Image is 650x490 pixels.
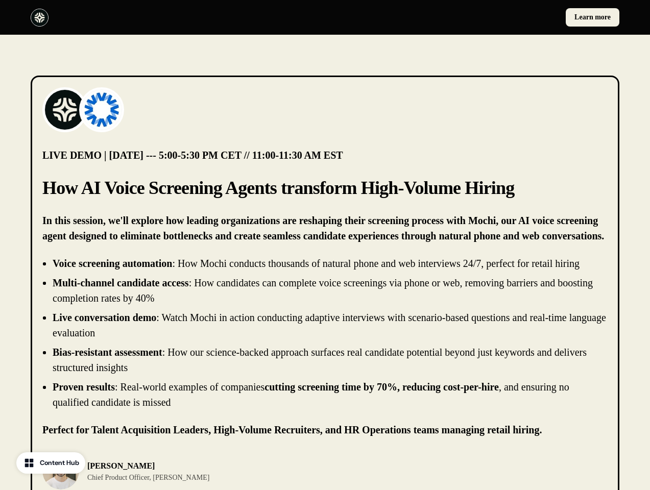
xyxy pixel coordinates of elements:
[42,215,604,241] strong: In this session, we'll explore how leading organizations are reshaping their screening process wi...
[42,424,542,435] strong: Perfect for Talent Acquisition Leaders, High-Volume Recruiters, and HR Operations teams managing ...
[40,458,79,468] div: Content Hub
[53,277,189,288] strong: Multi-channel candidate access
[53,381,569,408] p: : Real-world examples of companies , and ensuring no qualified candidate is missed
[53,312,156,323] strong: Live conversation demo
[53,347,587,373] p: : How our science-backed approach surfaces real candidate potential beyond just keywords and deli...
[53,277,593,304] p: : How candidates can complete voice screenings via phone or web, removing barriers and boosting c...
[87,472,209,483] p: Chief Product Officer, [PERSON_NAME]
[264,381,499,393] strong: cutting screening time by 70%, reducing cost-per-hire
[16,452,85,474] button: Content Hub
[53,381,115,393] strong: Proven results
[53,312,606,338] p: : Watch Mochi in action conducting adaptive interviews with scenario-based questions and real-tim...
[53,347,162,358] strong: Bias-resistant assessment
[566,8,619,27] a: Learn more
[42,175,608,201] p: How AI Voice Screening Agents transform High-Volume Hiring
[53,258,172,269] strong: Voice screening automation
[53,258,580,269] p: : How Mochi conducts thousands of natural phone and web interviews 24/7, perfect for retail hiring
[87,460,209,472] p: [PERSON_NAME]
[42,150,343,161] strong: LIVE DEMO | [DATE] --- 5:00-5:30 PM CET // 11:00-11:30 AM EST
